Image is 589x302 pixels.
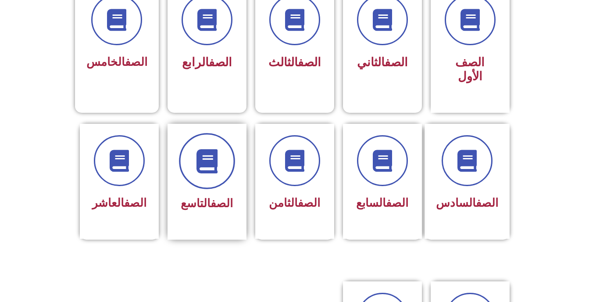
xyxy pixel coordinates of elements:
span: الثالث [268,55,321,69]
a: الصف [124,196,146,209]
a: الصف [386,196,408,209]
span: الرابع [182,55,232,69]
a: الصف [298,196,320,209]
span: الثامن [269,196,320,209]
span: السادس [436,196,498,209]
span: الخامس [86,55,147,68]
a: الصف [385,55,408,69]
span: الصف الأول [455,55,485,83]
span: السابع [356,196,408,209]
span: العاشر [92,196,146,209]
a: الصف [298,55,321,69]
a: الصف [209,55,232,69]
span: التاسع [181,197,233,210]
a: الصف [125,55,147,68]
a: الصف [476,196,498,209]
a: الصف [211,197,233,210]
span: الثاني [357,55,408,69]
